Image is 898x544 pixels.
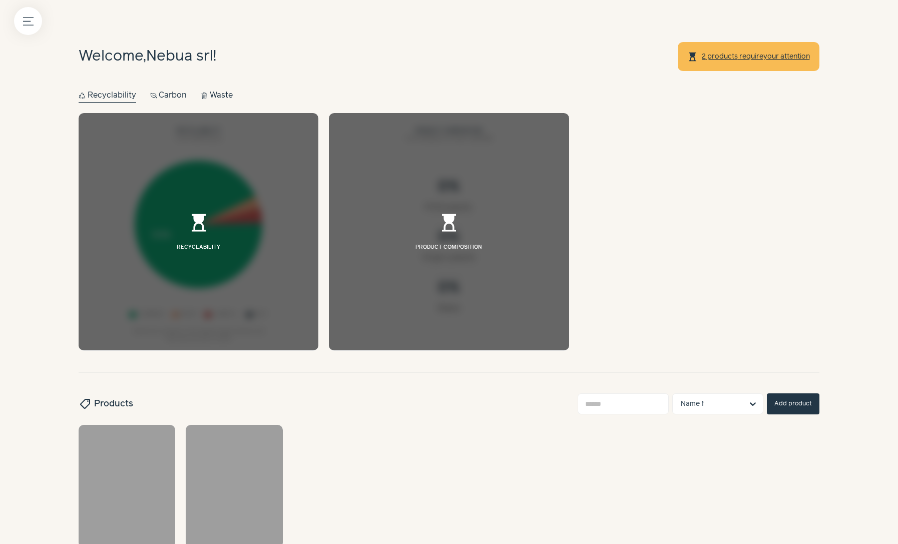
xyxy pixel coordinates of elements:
[687,52,698,62] span: hourglass_top
[415,244,482,252] h2: Product composition
[177,244,220,252] h2: Recyclability
[701,53,810,61] a: 2 products requireyour attention
[767,393,819,414] button: Add product
[150,89,187,103] button: Carbon
[146,49,213,64] span: Nebua srl
[438,212,460,233] span: hourglass_top
[201,89,233,103] button: Waste
[79,397,133,410] h2: Products
[188,212,209,233] span: hourglass_top
[79,46,216,68] h1: Welcome, !
[78,398,91,410] span: sell
[79,89,136,103] button: Recyclability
